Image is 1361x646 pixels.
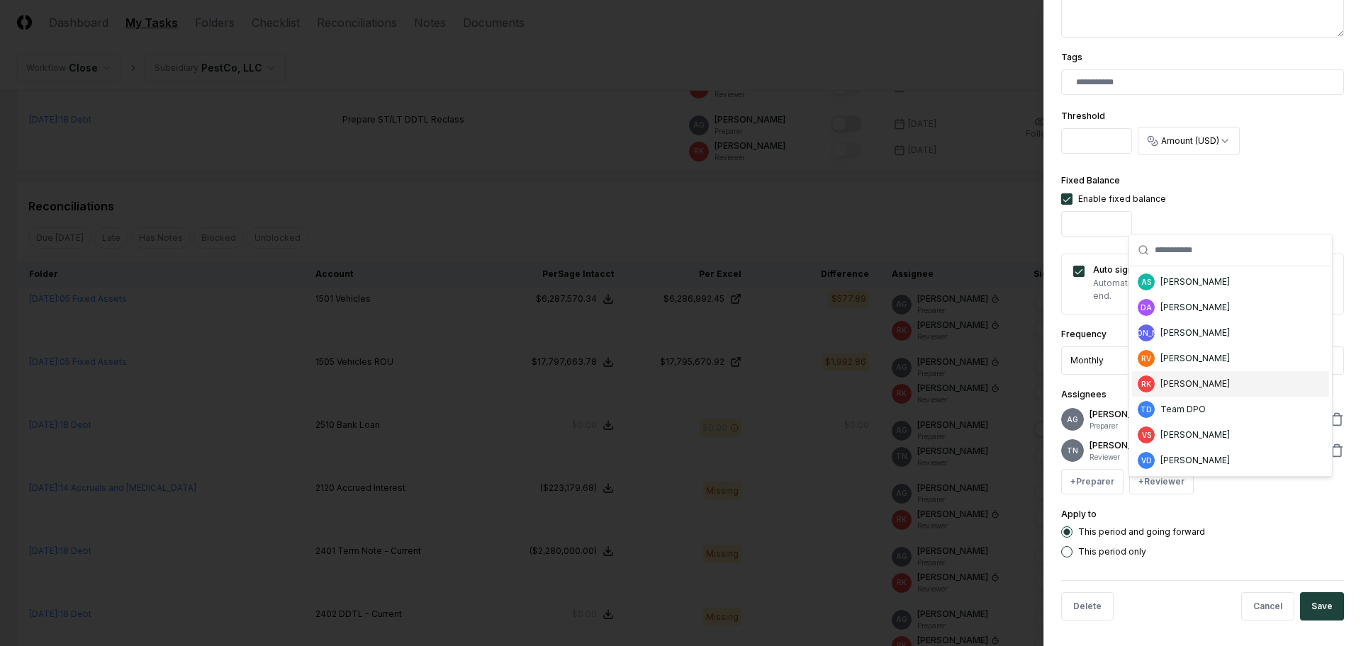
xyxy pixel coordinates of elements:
[1061,175,1120,186] label: Fixed Balance
[1061,469,1124,494] button: +Preparer
[1067,414,1078,425] span: AG
[1141,277,1151,288] span: AS
[1078,528,1205,536] label: This period and going forward
[1129,469,1194,494] button: +Reviewer
[1061,389,1107,399] label: Assignees
[1078,548,1146,556] label: This period only
[1090,452,1197,463] p: Reviewer
[1160,403,1206,416] div: Team DPO
[1160,352,1230,365] div: [PERSON_NAME]
[1300,592,1344,620] button: Save
[1141,302,1152,313] span: DA
[1129,266,1332,476] div: Suggestions
[1078,193,1166,205] div: Enable fixed balance
[1093,277,1332,302] p: Automatically sign off zero-activity accounts at month end.
[1093,266,1332,274] label: Auto sign-off
[1160,276,1230,288] div: [PERSON_NAME]
[1090,439,1197,452] p: [PERSON_NAME]
[1141,379,1151,390] span: RK
[1061,509,1097,519] label: Apply to
[1090,408,1197,421] p: [PERSON_NAME]
[1160,301,1230,314] div: [PERSON_NAME]
[1160,327,1230,339] div: [PERSON_NAME]
[1061,52,1082,62] label: Tags
[1061,592,1114,620] button: Delete
[1160,454,1230,467] div: [PERSON_NAME]
[1142,430,1151,441] span: VS
[1067,446,1078,456] span: TN
[1116,328,1177,339] span: [PERSON_NAME]
[1061,329,1107,339] label: Frequency
[1141,353,1151,364] span: RV
[1241,592,1294,620] button: Cancel
[1160,378,1230,390] div: [PERSON_NAME]
[1090,421,1197,431] p: Preparer
[1160,429,1230,441] div: [PERSON_NAME]
[1141,404,1152,415] span: TD
[1061,110,1105,121] label: Threshold
[1141,455,1152,466] span: VD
